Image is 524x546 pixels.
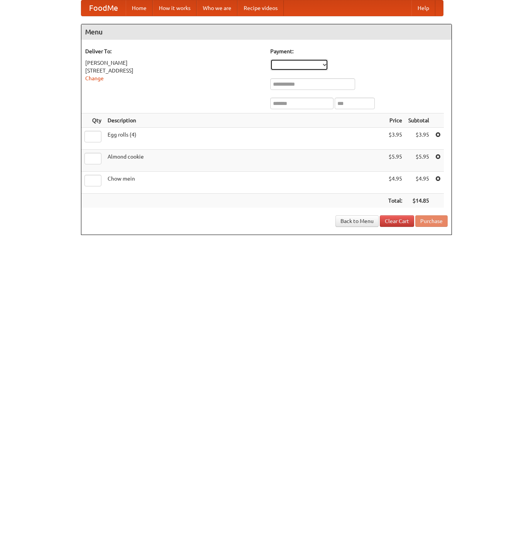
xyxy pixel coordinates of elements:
td: Chow mein [104,172,385,194]
div: [PERSON_NAME] [85,59,263,67]
a: Home [126,0,153,16]
th: Qty [81,113,104,128]
th: Price [385,113,405,128]
a: How it works [153,0,197,16]
td: $3.95 [405,128,432,150]
a: FoodMe [81,0,126,16]
h5: Deliver To: [85,47,263,55]
a: Help [411,0,435,16]
td: $5.95 [405,150,432,172]
a: Change [85,75,104,81]
td: $3.95 [385,128,405,150]
h5: Payment: [270,47,448,55]
th: $14.85 [405,194,432,208]
td: $4.95 [405,172,432,194]
a: Who we are [197,0,238,16]
a: Back to Menu [335,215,379,227]
th: Subtotal [405,113,432,128]
th: Total: [385,194,405,208]
button: Purchase [415,215,448,227]
td: $5.95 [385,150,405,172]
th: Description [104,113,385,128]
div: [STREET_ADDRESS] [85,67,263,74]
a: Recipe videos [238,0,284,16]
td: Almond cookie [104,150,385,172]
td: Egg rolls (4) [104,128,385,150]
a: Clear Cart [380,215,414,227]
h4: Menu [81,24,452,40]
td: $4.95 [385,172,405,194]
